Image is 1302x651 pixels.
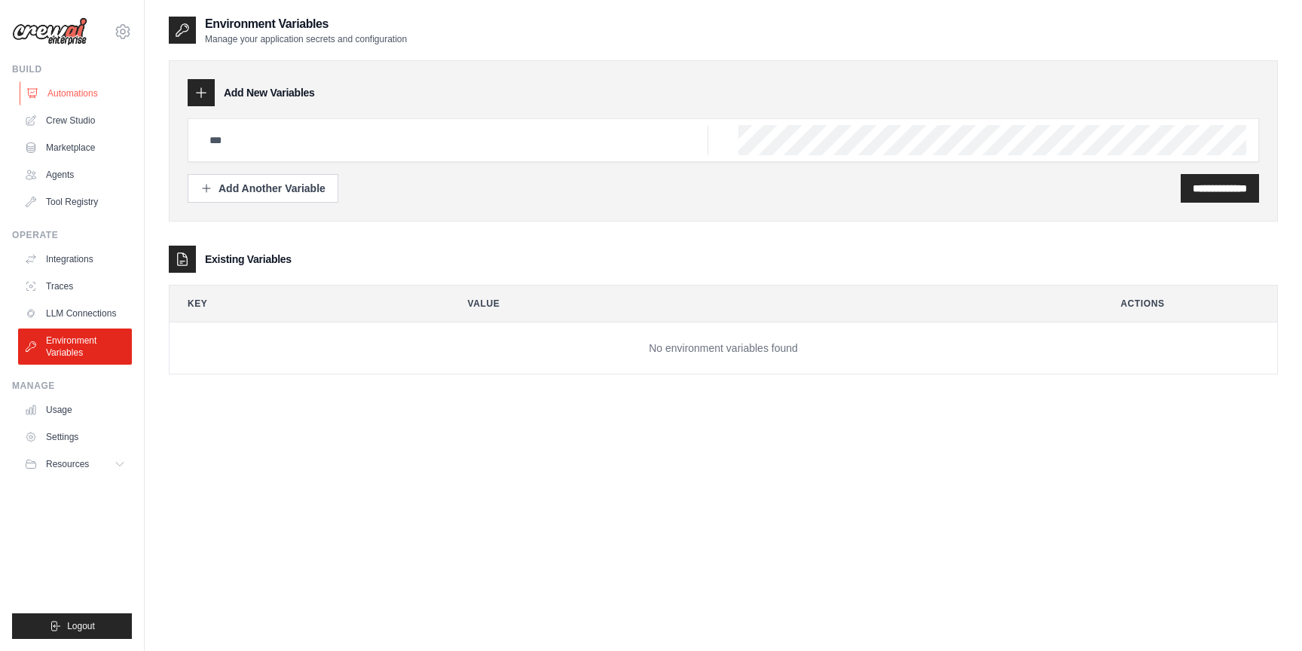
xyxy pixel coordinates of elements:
div: Operate [12,229,132,241]
p: Manage your application secrets and configuration [205,33,407,45]
div: Manage [12,380,132,392]
span: Logout [67,620,95,632]
a: Tool Registry [18,190,132,214]
button: Logout [12,613,132,639]
button: Add Another Variable [188,174,338,203]
th: Key [170,286,438,322]
a: Crew Studio [18,108,132,133]
div: Add Another Variable [200,181,325,196]
h2: Environment Variables [205,15,407,33]
th: Value [450,286,1091,322]
a: LLM Connections [18,301,132,325]
a: Usage [18,398,132,422]
a: Marketplace [18,136,132,160]
span: Resources [46,458,89,470]
a: Environment Variables [18,329,132,365]
h3: Existing Variables [205,252,292,267]
a: Automations [20,81,133,105]
h3: Add New Variables [224,85,315,100]
div: Build [12,63,132,75]
a: Integrations [18,247,132,271]
td: No environment variables found [170,322,1277,374]
th: Actions [1102,286,1277,322]
a: Agents [18,163,132,187]
img: Logo [12,17,87,46]
button: Resources [18,452,132,476]
a: Settings [18,425,132,449]
a: Traces [18,274,132,298]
